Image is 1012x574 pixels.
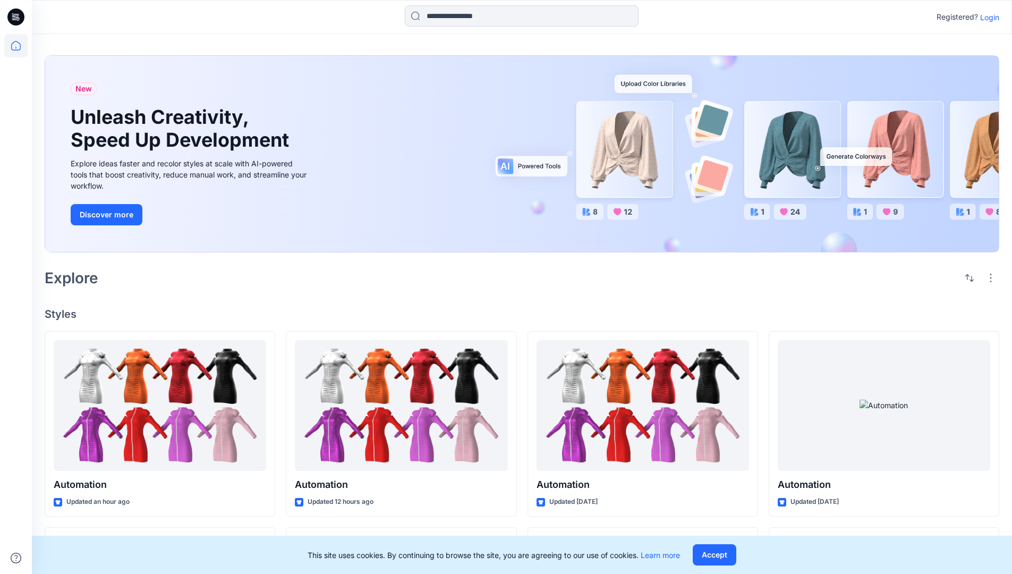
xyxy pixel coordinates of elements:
[45,308,999,320] h4: Styles
[75,82,92,95] span: New
[66,496,130,508] p: Updated an hour ago
[45,269,98,286] h2: Explore
[295,340,507,471] a: Automation
[71,204,310,225] a: Discover more
[549,496,598,508] p: Updated [DATE]
[641,551,680,560] a: Learn more
[54,477,266,492] p: Automation
[308,550,680,561] p: This site uses cookies. By continuing to browse the site, you are agreeing to our use of cookies.
[54,340,266,471] a: Automation
[937,11,978,23] p: Registered?
[537,477,749,492] p: Automation
[308,496,373,508] p: Updated 12 hours ago
[778,477,990,492] p: Automation
[790,496,839,508] p: Updated [DATE]
[71,204,142,225] button: Discover more
[693,544,736,565] button: Accept
[71,158,310,191] div: Explore ideas faster and recolor styles at scale with AI-powered tools that boost creativity, red...
[71,106,294,151] h1: Unleash Creativity, Speed Up Development
[778,340,990,471] a: Automation
[537,340,749,471] a: Automation
[980,12,999,23] p: Login
[295,477,507,492] p: Automation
